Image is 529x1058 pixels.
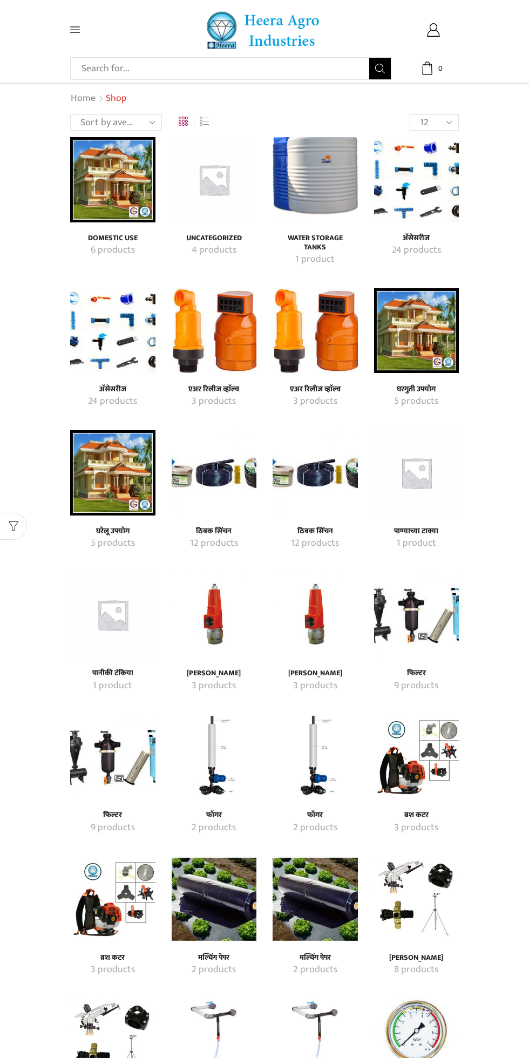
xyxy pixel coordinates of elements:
a: Visit product category ब्रश कटर [82,953,144,962]
mark: 1 product [397,537,436,551]
a: Visit product category ठिबक सिंचन [184,537,245,551]
h4: [PERSON_NAME] [386,953,447,962]
img: घरेलू उपयोग [70,430,155,516]
h1: Shop [106,93,127,105]
a: Visit product category मल्चिंग पेपर [184,963,245,977]
a: Visit product category ब्रश कटर [386,821,447,835]
mark: 3 products [293,679,337,693]
mark: 6 products [91,243,135,257]
a: Visit product category घरेलू उपयोग [82,527,144,536]
a: Visit product category एअर रिलीज व्हाॅल्व [172,288,257,374]
a: Visit product category ब्रश कटर [386,811,447,820]
a: Visit product category ठिबक सिंचन [273,430,358,516]
a: Visit product category ब्रश कटर [70,856,155,941]
h4: Uncategorized [184,234,245,243]
a: Visit product category Domestic Use [82,234,144,243]
mark: 9 products [394,679,438,693]
h4: पाण्याच्या टाक्या [386,527,447,536]
a: Visit product category प्रेशर रिलीफ व्हाॅल्व [284,679,346,693]
a: Visit product category घरेलू उपयोग [82,537,144,551]
mark: 2 products [192,821,236,835]
a: Visit product category फॉगर [273,714,358,799]
img: ठिबक सिंचन [273,430,358,516]
button: Search button [369,58,391,79]
h4: मल्चिंग पेपर [284,953,346,962]
a: Visit product category Uncategorized [184,234,245,243]
h4: घरेलू उपयोग [82,527,144,536]
a: Visit product category मल्चिंग पेपर [284,953,346,962]
img: फॉगर [172,714,257,799]
mark: 2 products [293,821,337,835]
h4: एअर रिलीज व्हाॅल्व [284,385,346,394]
a: Visit product category घरगुती उपयोग [374,288,459,374]
a: Visit product category फॉगर [284,821,346,835]
input: Search for... [76,58,369,79]
mark: 2 products [293,963,337,977]
a: Visit product category पाण्याच्या टाक्या [374,430,459,516]
img: प्रेशर रिलीफ व्हाॅल्व [273,572,358,657]
a: Visit product category घरगुती उपयोग [386,385,447,394]
h4: ब्रश कटर [386,811,447,820]
a: Visit product category ठिबक सिंचन [184,527,245,536]
img: मल्चिंग पेपर [273,856,358,941]
span: 0 [435,63,445,74]
a: Visit product category एअर रिलीज व्हाॅल्व [284,395,346,409]
h4: फॉगर [284,811,346,820]
h4: [PERSON_NAME] [184,669,245,678]
a: Visit product category ब्रश कटर [374,714,459,799]
a: Visit product category फॉगर [284,811,346,820]
a: Visit product category प्रेशर रिलीफ व्हाॅल्व [284,669,346,678]
a: Visit product category एअर रिलीज व्हाॅल्व [184,385,245,394]
img: एअर रिलीज व्हाॅल्व [172,288,257,374]
mark: 3 products [192,395,236,409]
img: मल्चिंग पेपर [172,856,257,941]
mark: 3 products [91,963,135,977]
img: पानीकी टंकिया [70,572,155,657]
a: Visit product category Uncategorized [184,243,245,257]
a: Visit product category फिल्टर [82,821,144,835]
a: Visit product category ठिबक सिंचन [172,430,257,516]
img: ब्रश कटर [70,856,155,941]
h4: अ‍ॅसेसरीज [82,385,144,394]
img: अ‍ॅसेसरीज [70,288,155,374]
mark: 3 products [293,395,337,409]
h4: फिल्टर [386,669,447,678]
a: Visit product category पानीकी टंकिया [82,679,144,693]
a: Visit product category घरेलू उपयोग [70,430,155,516]
mark: 5 products [91,537,135,551]
a: Visit product category फिल्टर [386,669,447,678]
mark: 12 products [190,537,238,551]
a: Visit product category फॉगर [172,714,257,799]
a: Home [70,92,96,106]
h4: घरगुती उपयोग [386,385,447,394]
img: अ‍ॅसेसरीज [374,137,459,222]
a: Visit product category मल्चिंग पेपर [184,953,245,962]
img: फॉगर [273,714,358,799]
mark: 9 products [91,821,135,835]
a: Visit product category प्रेशर रिलीफ व्हाॅल्व [172,572,257,657]
a: Visit product category एअर रिलीज व्हाॅल्व [184,395,245,409]
a: Visit product category अ‍ॅसेसरीज [82,395,144,409]
mark: 1 product [93,679,132,693]
a: Visit product category पाण्याच्या टाक्या [386,537,447,551]
h4: फॉगर [184,811,245,820]
a: Visit product category पानीकी टंकिया [70,572,155,657]
h4: ठिबक सिंचन [184,527,245,536]
img: Uncategorized [172,137,257,222]
a: Visit product category मल्चिंग पेपर [273,856,358,941]
a: Visit product category Uncategorized [172,137,257,222]
mark: 1 product [295,253,335,267]
a: Visit product category अ‍ॅसेसरीज [386,234,447,243]
h4: पानीकी टंकिया [82,669,144,678]
a: Visit product category प्रेशर रिलीफ व्हाॅल्व [273,572,358,657]
a: Visit product category फॉगर [184,811,245,820]
img: Water Storage Tanks [273,137,358,222]
a: Visit product category Water Storage Tanks [284,234,346,252]
a: Visit product category फिल्टर [82,811,144,820]
img: प्रेशर रिलीफ व्हाॅल्व [172,572,257,657]
a: Visit product category फॉगर [184,821,245,835]
a: Visit product category फिल्टर [70,714,155,799]
nav: Breadcrumb [70,92,127,106]
mark: 24 products [392,243,441,257]
a: Visit product category Domestic Use [70,137,155,222]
